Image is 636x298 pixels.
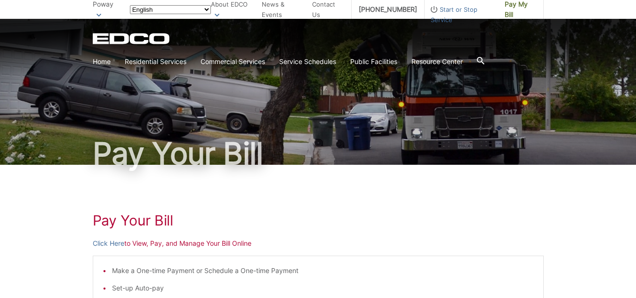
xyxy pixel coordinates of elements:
[411,56,463,67] a: Resource Center
[93,238,124,249] a: Click Here
[350,56,397,67] a: Public Facilities
[93,138,544,169] h1: Pay Your Bill
[130,5,211,14] select: Select a language
[93,33,171,44] a: EDCD logo. Return to the homepage.
[201,56,265,67] a: Commercial Services
[93,56,111,67] a: Home
[112,266,534,276] li: Make a One-time Payment or Schedule a One-time Payment
[279,56,336,67] a: Service Schedules
[112,283,534,293] li: Set-up Auto-pay
[93,212,544,229] h1: Pay Your Bill
[125,56,186,67] a: Residential Services
[93,238,544,249] p: to View, Pay, and Manage Your Bill Online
